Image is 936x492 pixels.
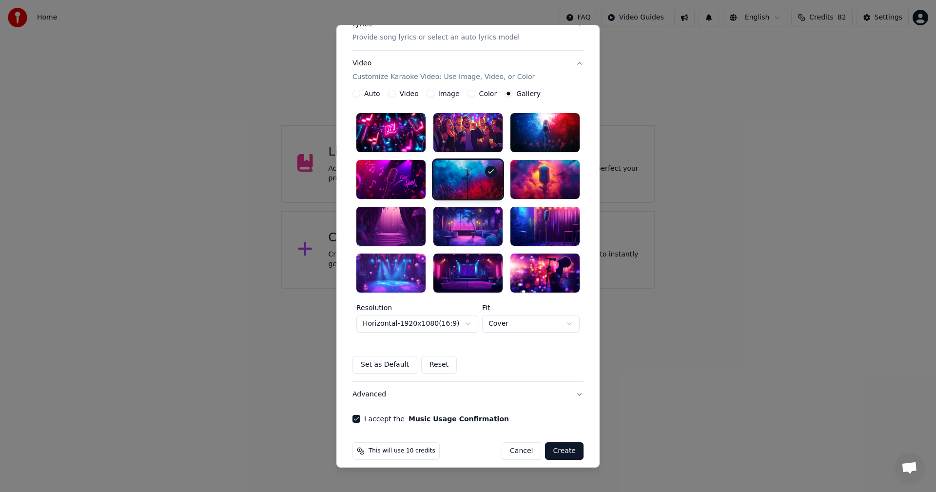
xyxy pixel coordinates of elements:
label: Resolution [356,304,478,311]
button: VideoCustomize Karaoke Video: Use Image, Video, or Color [352,51,584,90]
button: Create [545,442,584,460]
label: I accept the [364,415,509,422]
span: This will use 10 credits [369,447,435,455]
button: LyricsProvide song lyrics or select an auto lyrics model [352,11,584,50]
button: Cancel [502,442,541,460]
label: Auto [364,90,380,97]
label: Video [400,90,419,97]
label: Fit [482,304,580,311]
label: Image [438,90,460,97]
p: Provide song lyrics or select an auto lyrics model [352,33,520,42]
button: Reset [421,356,457,374]
label: Color [479,90,497,97]
div: VideoCustomize Karaoke Video: Use Image, Video, or Color [352,90,584,381]
div: Video [352,59,535,82]
label: Gallery [516,90,541,97]
p: Customize Karaoke Video: Use Image, Video, or Color [352,72,535,82]
button: I accept the [409,415,509,422]
button: Set as Default [352,356,417,374]
button: Advanced [352,382,584,407]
